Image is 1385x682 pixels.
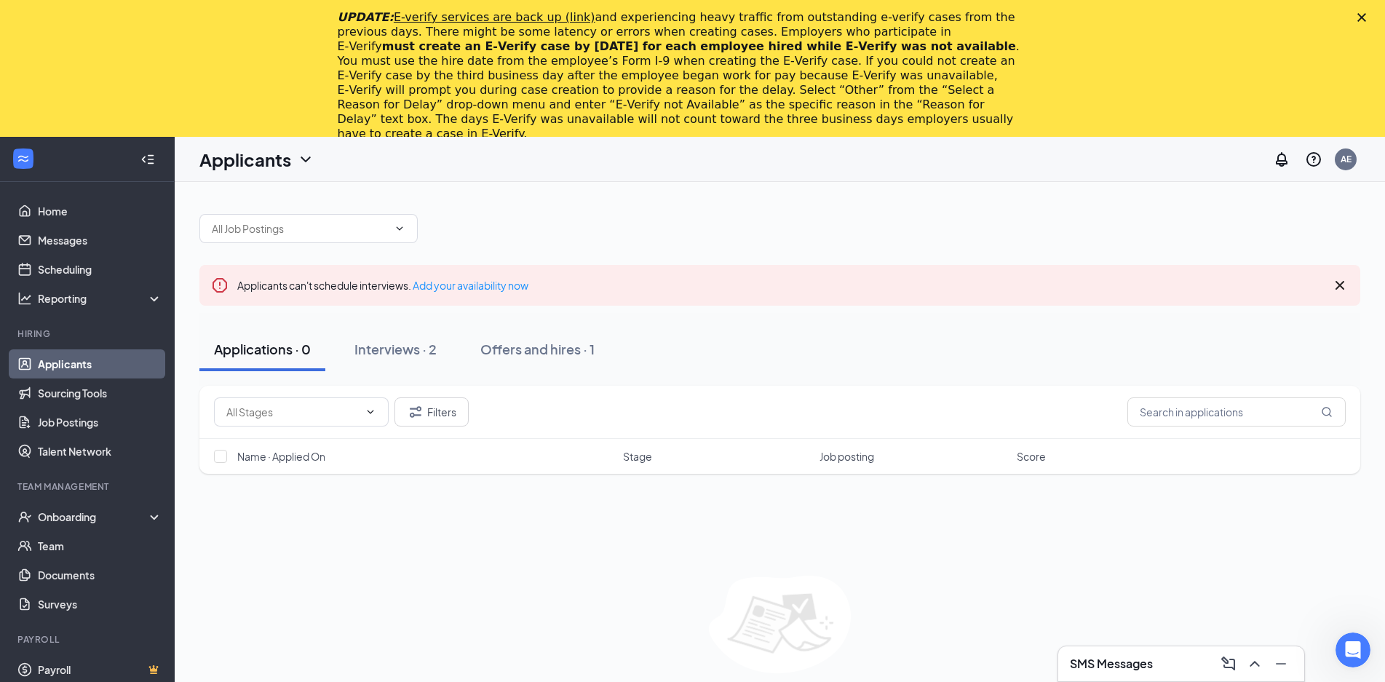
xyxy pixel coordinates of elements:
[394,10,595,24] a: E-verify services are back up (link)
[297,151,314,168] svg: ChevronDown
[38,291,163,306] div: Reporting
[212,221,388,237] input: All Job Postings
[365,406,376,418] svg: ChevronDown
[199,147,291,172] h1: Applicants
[17,328,159,340] div: Hiring
[17,480,159,493] div: Team Management
[1272,655,1290,673] svg: Minimize
[38,255,162,284] a: Scheduling
[214,340,311,358] div: Applications · 0
[1321,406,1333,418] svg: MagnifyingGlass
[237,279,528,292] span: Applicants can't schedule interviews.
[1269,652,1293,675] button: Minimize
[16,151,31,166] svg: WorkstreamLogo
[407,403,424,421] svg: Filter
[382,39,1016,53] b: must create an E‑Verify case by [DATE] for each employee hired while E‑Verify was not available
[38,509,150,524] div: Onboarding
[480,340,595,358] div: Offers and hires · 1
[17,291,32,306] svg: Analysis
[1127,397,1346,427] input: Search in applications
[1243,652,1266,675] button: ChevronUp
[1246,655,1263,673] svg: ChevronUp
[623,449,652,464] span: Stage
[1336,633,1370,667] iframe: Intercom live chat
[38,437,162,466] a: Talent Network
[1331,277,1349,294] svg: Cross
[1357,13,1372,22] div: Close
[1217,652,1240,675] button: ComposeMessage
[1220,655,1237,673] svg: ComposeMessage
[140,152,155,167] svg: Collapse
[1273,151,1290,168] svg: Notifications
[354,340,437,358] div: Interviews · 2
[226,404,359,420] input: All Stages
[38,349,162,378] a: Applicants
[1017,449,1046,464] span: Score
[211,277,229,294] svg: Error
[17,633,159,646] div: Payroll
[38,378,162,408] a: Sourcing Tools
[38,197,162,226] a: Home
[413,279,528,292] a: Add your availability now
[1305,151,1322,168] svg: QuestionInfo
[394,397,469,427] button: Filter Filters
[820,449,874,464] span: Job posting
[38,590,162,619] a: Surveys
[338,10,595,24] i: UPDATE:
[709,576,851,673] img: empty-state
[1341,153,1352,165] div: AE
[38,226,162,255] a: Messages
[1070,656,1153,672] h3: SMS Messages
[38,408,162,437] a: Job Postings
[237,449,325,464] span: Name · Applied On
[338,10,1025,141] div: and experiencing heavy traffic from outstanding e-verify cases from the previous days. There migh...
[38,560,162,590] a: Documents
[17,509,32,524] svg: UserCheck
[38,531,162,560] a: Team
[394,223,405,234] svg: ChevronDown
